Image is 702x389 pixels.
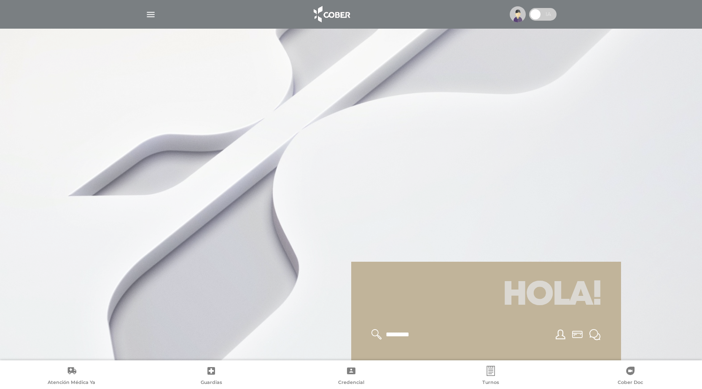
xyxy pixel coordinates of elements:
[145,9,156,20] img: Cober_menu-lines-white.svg
[141,366,281,387] a: Guardias
[361,272,611,319] h1: Hola!
[421,366,560,387] a: Turnos
[48,379,95,387] span: Atención Médica Ya
[482,379,499,387] span: Turnos
[338,379,364,387] span: Credencial
[201,379,222,387] span: Guardias
[281,366,421,387] a: Credencial
[510,6,526,22] img: profile-placeholder.svg
[2,366,141,387] a: Atención Médica Ya
[561,366,700,387] a: Cober Doc
[618,379,643,387] span: Cober Doc
[309,4,353,24] img: logo_cober_home-white.png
